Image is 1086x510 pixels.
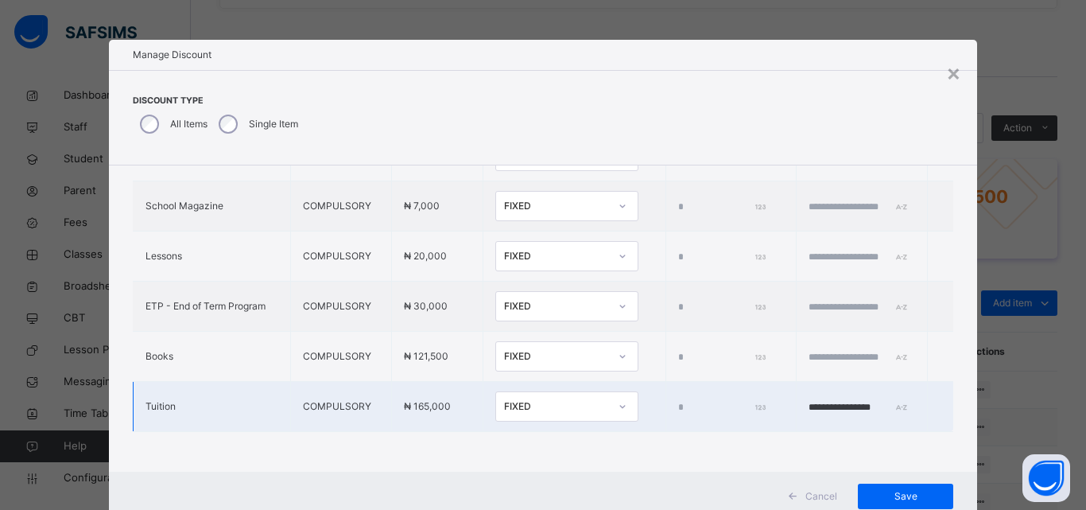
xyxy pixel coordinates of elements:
td: Books [133,332,290,382]
label: Single Item [249,117,298,131]
span: ₦ 7,000 [404,200,440,212]
span: ₦ 30,000 [404,300,448,312]
h1: Manage Discount [133,48,954,62]
div: FIXED [504,249,609,263]
td: COMPULSORY [290,181,391,232]
td: COMPULSORY [290,232,391,282]
div: FIXED [504,199,609,213]
td: Tuition [133,382,290,432]
div: FIXED [504,299,609,313]
td: COMPULSORY [290,282,391,332]
button: Open asap [1022,454,1070,502]
div: × [946,56,961,89]
span: Cancel [805,489,837,504]
label: All Items [170,117,208,131]
span: ₦ 121,500 [404,350,448,362]
div: FIXED [504,399,609,414]
span: ₦ 20,000 [404,250,447,262]
td: COMPULSORY [290,332,391,382]
span: Discount Type [133,95,302,107]
td: Lessons [133,232,290,282]
span: ₦ 165,000 [404,400,451,412]
td: School Magazine [133,181,290,232]
td: ETP - End of Term Program [133,282,290,332]
td: COMPULSORY [290,382,391,432]
div: FIXED [504,349,609,364]
span: Save [870,489,941,504]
